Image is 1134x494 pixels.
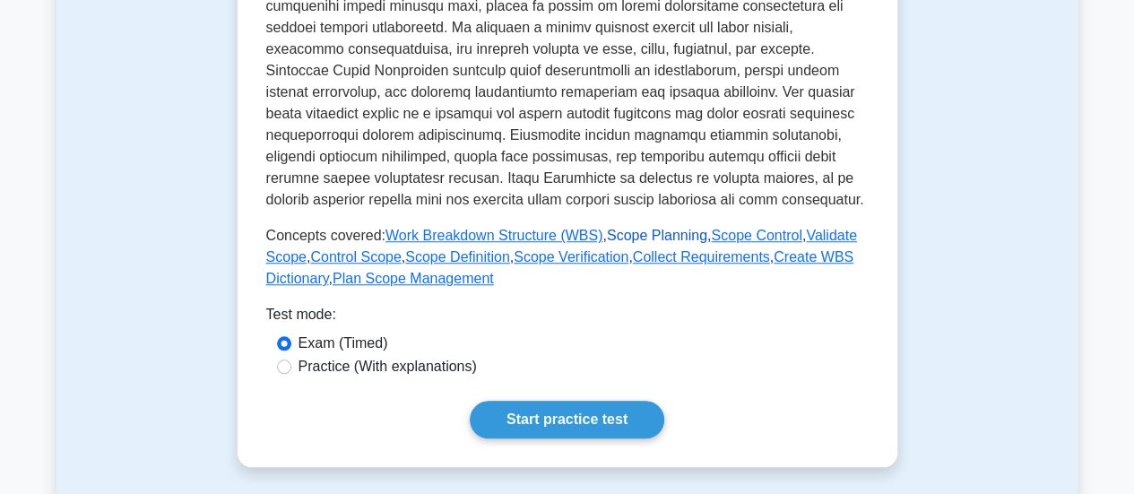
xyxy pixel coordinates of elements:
a: Control Scope [310,249,401,264]
label: Exam (Timed) [299,333,388,354]
a: Work Breakdown Structure (WBS) [385,228,602,243]
p: Concepts covered: , , , , , , , , , [266,225,869,290]
a: Collect Requirements [633,249,770,264]
a: Scope Planning [607,228,707,243]
div: Test mode: [266,304,869,333]
a: Start practice test [470,401,664,438]
a: Plan Scope Management [333,271,494,286]
a: Scope Definition [405,249,510,264]
a: Scope Verification [514,249,628,264]
label: Practice (With explanations) [299,356,477,377]
a: Scope Control [711,228,801,243]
